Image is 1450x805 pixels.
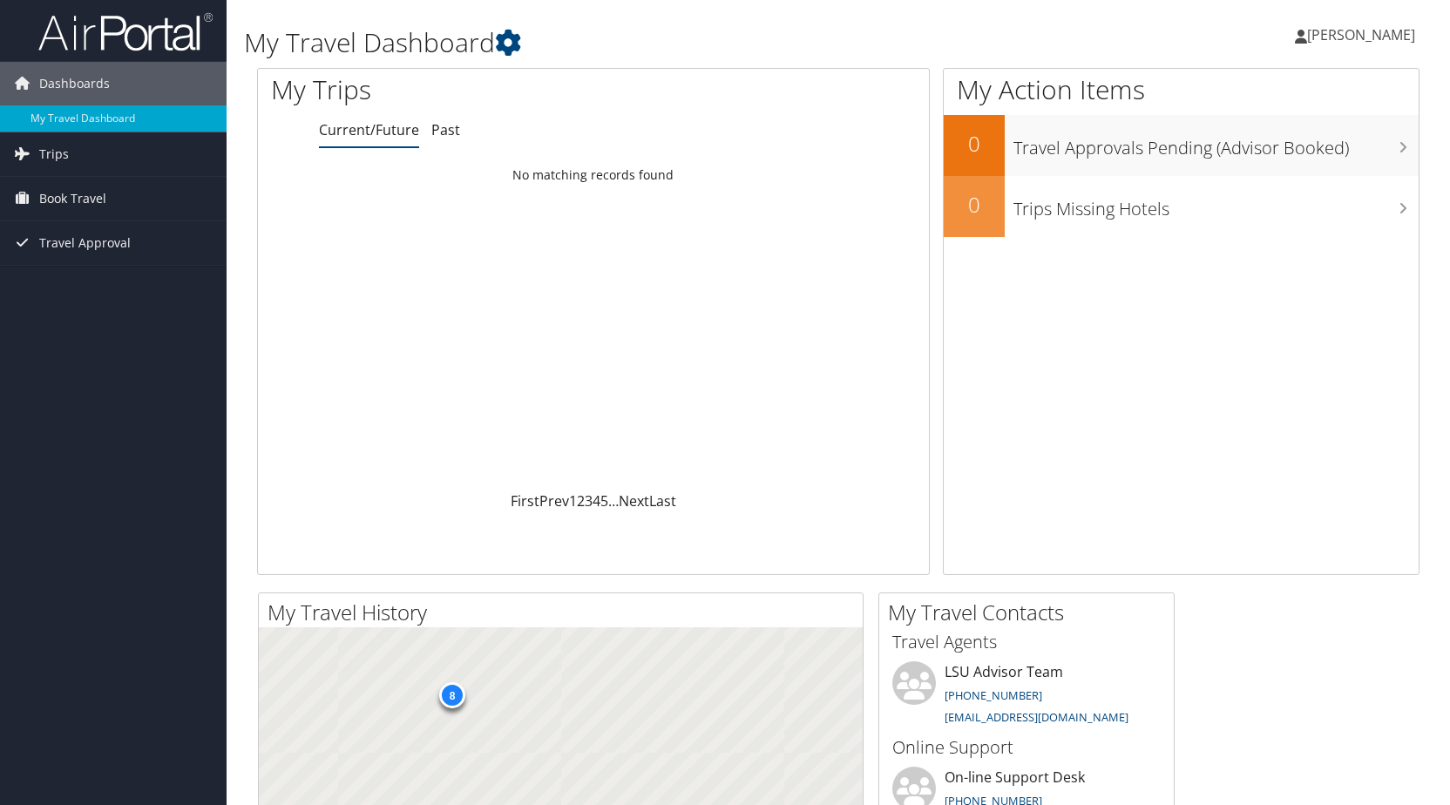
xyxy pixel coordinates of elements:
h3: Travel Agents [892,630,1161,654]
h1: My Travel Dashboard [244,24,1036,61]
a: 0Travel Approvals Pending (Advisor Booked) [944,115,1419,176]
a: First [511,491,539,511]
span: Dashboards [39,62,110,105]
a: 3 [585,491,593,511]
h1: My Action Items [944,71,1419,108]
a: Last [649,491,676,511]
a: Current/Future [319,120,419,139]
h2: My Travel History [268,598,863,627]
a: 0Trips Missing Hotels [944,176,1419,237]
a: 1 [569,491,577,511]
h3: Online Support [892,735,1161,760]
span: … [608,491,619,511]
div: 8 [439,682,465,708]
h3: Trips Missing Hotels [1013,188,1419,221]
h2: 0 [944,129,1005,159]
span: Travel Approval [39,221,131,265]
h2: 0 [944,190,1005,220]
a: [EMAIL_ADDRESS][DOMAIN_NAME] [945,709,1128,725]
h2: My Travel Contacts [888,598,1174,627]
span: Book Travel [39,177,106,220]
a: 2 [577,491,585,511]
a: 5 [600,491,608,511]
a: 4 [593,491,600,511]
h1: My Trips [271,71,636,108]
td: No matching records found [258,159,929,191]
span: [PERSON_NAME] [1307,25,1415,44]
span: Trips [39,132,69,176]
h3: Travel Approvals Pending (Advisor Booked) [1013,127,1419,160]
a: [PHONE_NUMBER] [945,687,1042,703]
a: Past [431,120,460,139]
li: LSU Advisor Team [884,661,1169,733]
img: airportal-logo.png [38,11,213,52]
a: Next [619,491,649,511]
a: Prev [539,491,569,511]
a: [PERSON_NAME] [1295,9,1433,61]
